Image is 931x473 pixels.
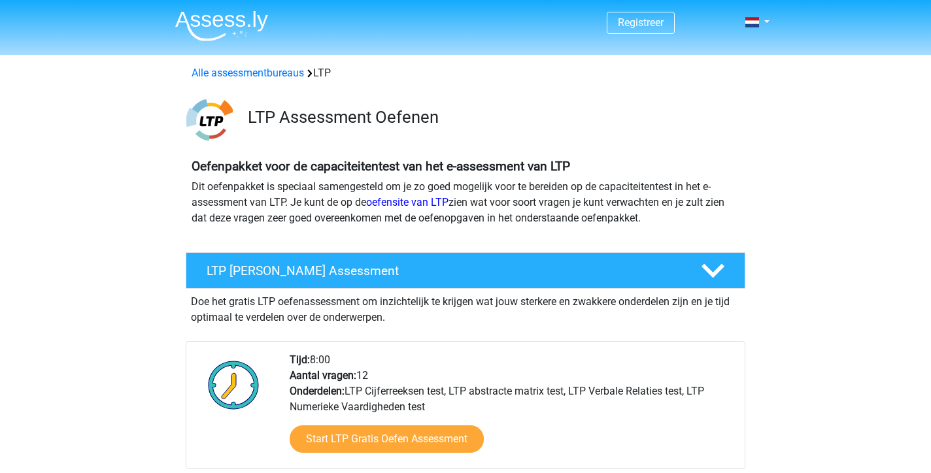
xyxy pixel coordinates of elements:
h3: LTP Assessment Oefenen [248,107,735,127]
img: ltp.png [186,97,233,143]
h4: LTP [PERSON_NAME] Assessment [207,263,680,278]
a: LTP [PERSON_NAME] Assessment [180,252,751,289]
div: 8:00 12 LTP Cijferreeksen test, LTP abstracte matrix test, LTP Verbale Relaties test, LTP Numerie... [280,352,744,468]
b: Onderdelen: [290,385,345,397]
div: Doe het gratis LTP oefenassessment om inzichtelijk te krijgen wat jouw sterkere en zwakkere onder... [186,289,745,325]
b: Aantal vragen: [290,369,356,382]
a: oefensite van LTP [366,196,449,208]
img: Assessly [175,10,268,41]
b: Oefenpakket voor de capaciteitentest van het e-assessment van LTP [192,159,570,174]
a: Start LTP Gratis Oefen Assessment [290,425,484,453]
a: Alle assessmentbureaus [192,67,304,79]
b: Tijd: [290,353,310,366]
img: Klok [201,352,267,417]
div: LTP [186,65,745,81]
p: Dit oefenpakket is speciaal samengesteld om je zo goed mogelijk voor te bereiden op de capaciteit... [192,179,739,226]
a: Registreer [618,16,664,29]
